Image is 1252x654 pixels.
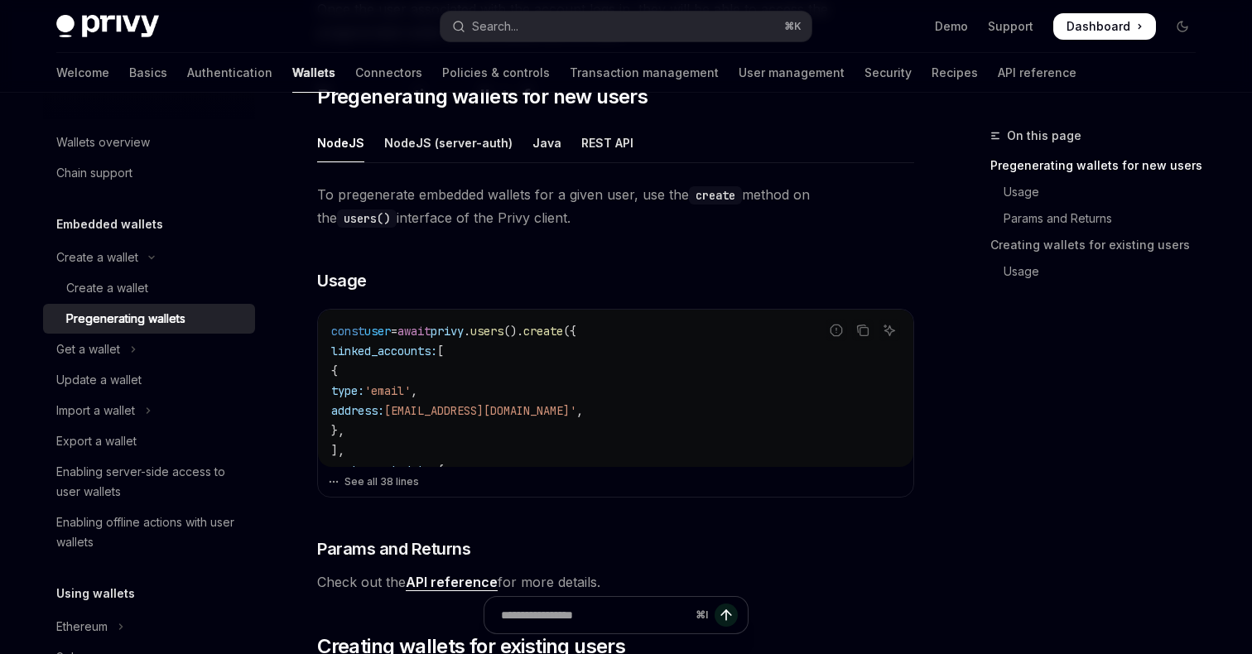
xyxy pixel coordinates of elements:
[56,431,137,451] div: Export a wallet
[43,127,255,157] a: Wallets overview
[1169,13,1196,40] button: Toggle dark mode
[879,320,900,341] button: Ask AI
[43,507,255,557] a: Enabling offline actions with user wallets
[406,574,498,591] a: API reference
[56,53,109,93] a: Welcome
[990,258,1209,285] a: Usage
[56,512,245,552] div: Enabling offline actions with user wallets
[581,123,633,162] div: REST API
[317,84,648,110] span: Pregenerating wallets for new users
[864,53,912,93] a: Security
[384,403,576,418] span: [EMAIL_ADDRESS][DOMAIN_NAME]'
[43,334,255,364] button: Toggle Get a wallet section
[66,309,185,329] div: Pregenerating wallets
[391,324,397,339] span: =
[437,463,444,478] span: {
[990,205,1209,232] a: Params and Returns
[470,324,503,339] span: users
[988,18,1033,35] a: Support
[826,320,847,341] button: Report incorrect code
[437,344,444,358] span: [
[1007,126,1081,146] span: On this page
[331,324,364,339] span: const
[1053,13,1156,40] a: Dashboard
[317,537,470,560] span: Params and Returns
[503,324,523,339] span: ().
[56,617,108,637] div: Ethereum
[56,462,245,502] div: Enabling server-side access to user wallets
[56,584,135,604] h5: Using wallets
[935,18,968,35] a: Demo
[464,324,470,339] span: .
[431,324,464,339] span: privy
[317,570,914,594] span: Check out the for more details.
[43,396,255,426] button: Toggle Import a wallet section
[442,53,550,93] a: Policies & controls
[990,179,1209,205] a: Usage
[739,53,845,93] a: User management
[441,12,811,41] button: Open search
[689,186,742,204] code: create
[523,324,563,339] span: create
[784,20,802,33] span: ⌘ K
[56,248,138,267] div: Create a wallet
[384,123,513,162] div: NodeJS (server-auth)
[43,243,255,272] button: Toggle Create a wallet section
[364,324,391,339] span: user
[990,152,1209,179] a: Pregenerating wallets for new users
[501,597,689,633] input: Ask a question...
[1067,18,1130,35] span: Dashboard
[187,53,272,93] a: Authentication
[43,457,255,507] a: Enabling server-side access to user wallets
[43,365,255,395] a: Update a wallet
[331,463,437,478] span: custom_metadata:
[337,209,397,228] code: users()
[56,132,150,152] div: Wallets overview
[56,339,120,359] div: Get a wallet
[532,123,561,162] div: Java
[43,304,255,334] a: Pregenerating wallets
[331,443,344,458] span: ],
[563,324,576,339] span: ({
[317,123,364,162] div: NodeJS
[411,383,417,398] span: ,
[43,158,255,188] a: Chain support
[328,470,903,493] button: See all 38 lines
[331,403,384,418] span: address:
[715,604,738,627] button: Send message
[364,383,411,398] span: 'email'
[43,612,255,642] button: Toggle Ethereum section
[43,273,255,303] a: Create a wallet
[570,53,719,93] a: Transaction management
[990,232,1209,258] a: Creating wallets for existing users
[472,17,518,36] div: Search...
[852,320,874,341] button: Copy the contents from the code block
[129,53,167,93] a: Basics
[56,163,132,183] div: Chain support
[331,383,364,398] span: type:
[932,53,978,93] a: Recipes
[56,370,142,390] div: Update a wallet
[331,363,338,378] span: {
[317,183,914,229] span: To pregenerate embedded wallets for a given user, use the method on the interface of the Privy cl...
[317,269,367,292] span: Usage
[56,401,135,421] div: Import a wallet
[66,278,148,298] div: Create a wallet
[331,344,437,358] span: linked_accounts:
[56,214,163,234] h5: Embedded wallets
[998,53,1076,93] a: API reference
[331,423,344,438] span: },
[355,53,422,93] a: Connectors
[397,324,431,339] span: await
[292,53,335,93] a: Wallets
[43,426,255,456] a: Export a wallet
[56,15,159,38] img: dark logo
[576,403,583,418] span: ,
